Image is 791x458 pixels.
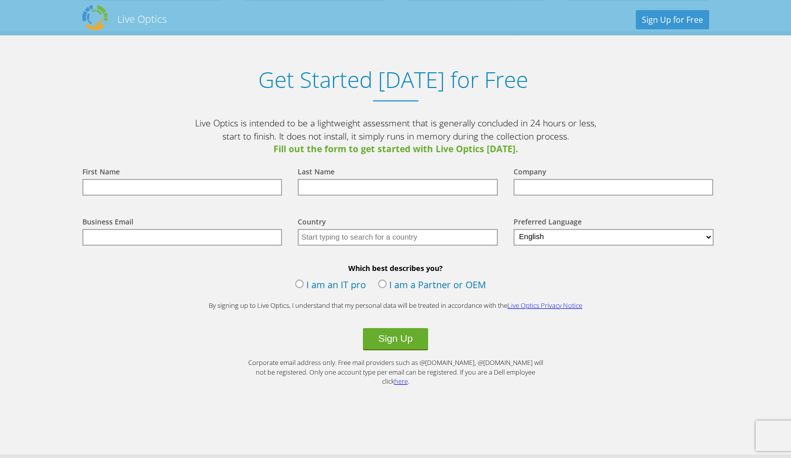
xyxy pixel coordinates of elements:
[244,358,547,386] p: Corporate email address only. Free mail providers such as @[DOMAIN_NAME], @[DOMAIN_NAME] will not...
[298,217,326,229] label: Country
[82,5,108,30] img: Dell Dpack
[514,217,582,229] label: Preferred Language
[82,167,120,179] label: First Name
[363,328,428,350] button: Sign Up
[394,377,408,386] a: here
[72,263,719,273] b: Which best describes you?
[378,278,486,293] label: I am a Partner or OEM
[194,143,598,156] span: Fill out the form to get started with Live Optics [DATE].
[194,301,598,310] p: By signing up to Live Optics, I understand that my personal data will be treated in accordance wi...
[507,301,582,310] a: Live Optics Privacy Notice
[117,12,167,26] h2: Live Optics
[298,167,335,179] label: Last Name
[514,167,546,179] label: Company
[82,217,133,229] label: Business Email
[194,117,598,156] p: Live Optics is intended to be a lightweight assessment that is generally concluded in 24 hours or...
[295,278,366,293] label: I am an IT pro
[298,229,498,246] input: Start typing to search for a country
[72,67,714,93] h1: Get Started [DATE] for Free
[636,10,709,29] a: Sign Up for Free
